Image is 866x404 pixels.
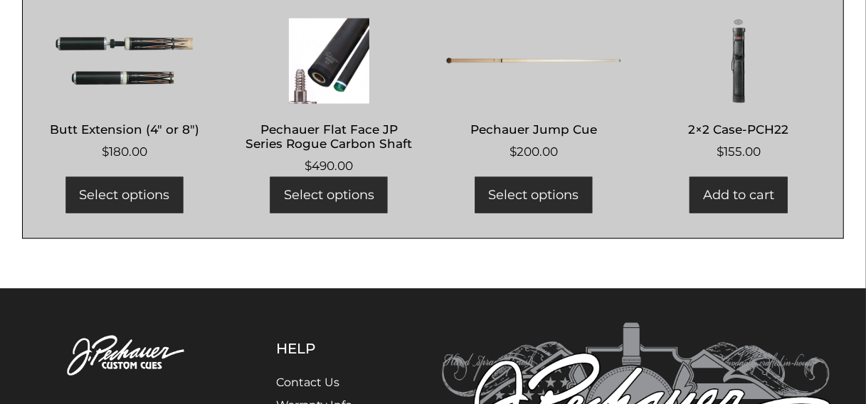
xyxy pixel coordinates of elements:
a: Add to cart: “2x2 Case-PCH22” [690,177,788,213]
a: Contact Us [277,376,340,389]
h2: Pechauer Flat Face JP Series Rogue Carbon Shaft [242,117,416,158]
span: $ [509,144,517,159]
span: $ [305,159,312,173]
span: $ [717,144,724,159]
a: Pechauer Flat Face JP Series Rogue Carbon Shaft $490.00 [242,18,416,176]
a: Butt Extension (4″ or 8″) $180.00 [37,18,211,161]
a: Add to cart: “Butt Extension (4" or 8")” [65,177,183,213]
a: 2×2 Case-PCH22 $155.00 [651,18,825,161]
span: $ [102,144,109,159]
bdi: 490.00 [305,159,353,173]
bdi: 200.00 [509,144,558,159]
img: Pechauer Flat Face JP Series Rogue Carbon Shaft [242,18,416,104]
h5: Help [277,340,387,357]
img: Pechauer Jump Cue [446,18,621,104]
bdi: 155.00 [717,144,761,159]
img: Butt Extension (4" or 8") [37,18,211,104]
a: Add to cart: “Pechauer Flat Face JP Series Rogue Carbon Shaft” [270,177,388,213]
bdi: 180.00 [102,144,147,159]
img: 2x2 Case-PCH22 [651,18,825,104]
a: Add to cart: “Pechauer Jump Cue” [475,177,593,213]
img: Pechauer Custom Cues [36,323,222,390]
h2: 2×2 Case-PCH22 [651,117,825,143]
h2: Pechauer Jump Cue [446,117,621,143]
h2: Butt Extension (4″ or 8″) [37,117,211,143]
a: Pechauer Jump Cue $200.00 [446,18,621,161]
